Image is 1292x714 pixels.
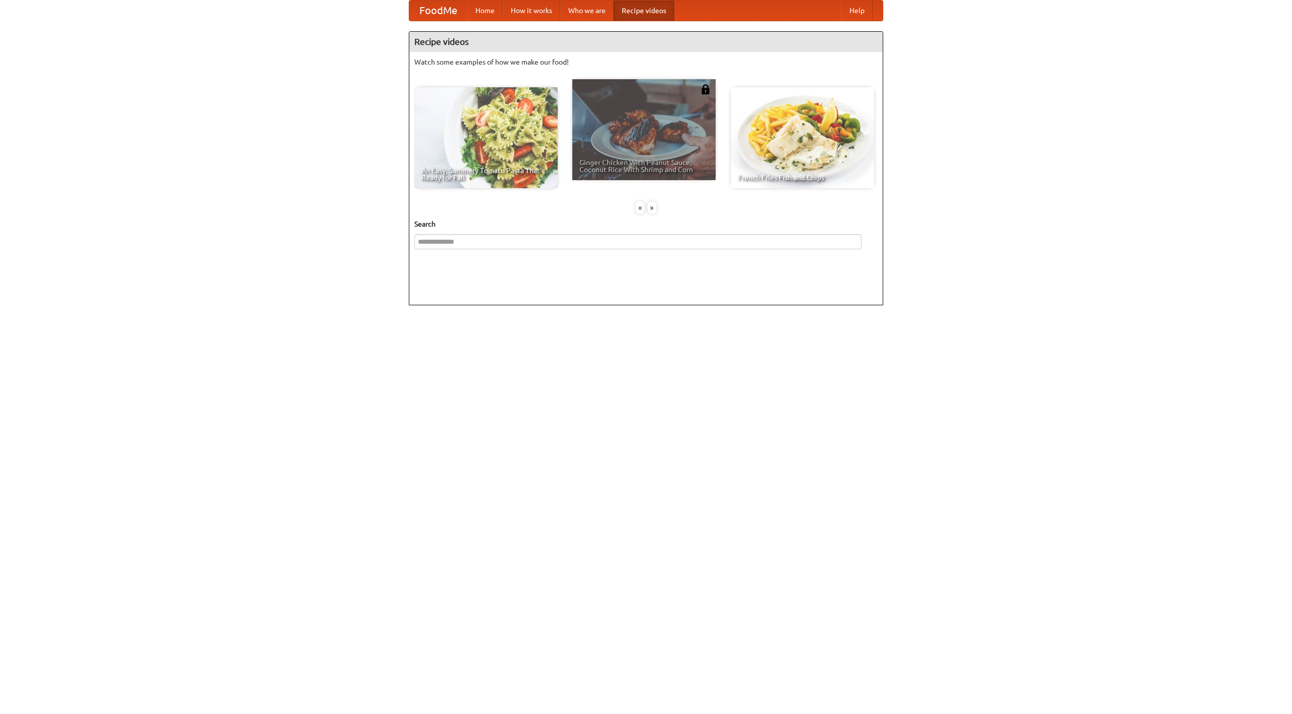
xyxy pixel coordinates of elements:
[409,1,467,21] a: FoodMe
[467,1,503,21] a: Home
[614,1,674,21] a: Recipe videos
[414,57,878,67] p: Watch some examples of how we make our food!
[841,1,873,21] a: Help
[731,87,874,188] a: French Fries Fish and Chips
[503,1,560,21] a: How it works
[635,201,644,214] div: «
[701,84,711,94] img: 483408.png
[409,32,883,52] h4: Recipe videos
[648,201,657,214] div: »
[560,1,614,21] a: Who we are
[414,219,878,229] h5: Search
[414,87,558,188] a: An Easy, Summery Tomato Pasta That's Ready for Fall
[738,174,867,181] span: French Fries Fish and Chips
[421,167,551,181] span: An Easy, Summery Tomato Pasta That's Ready for Fall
